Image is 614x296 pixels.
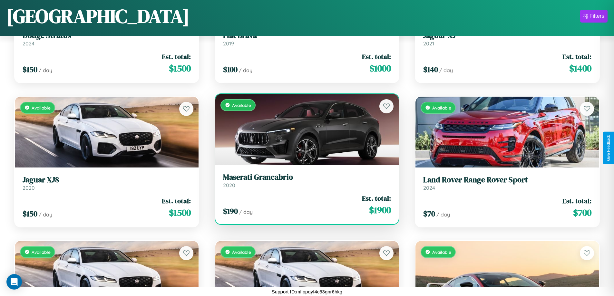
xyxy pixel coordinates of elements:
[23,208,37,219] span: $ 150
[223,173,391,188] a: Maserati Grancabrio2020
[272,287,342,296] p: Support ID: mfippqyf4c53gnr6hkg
[223,31,391,47] a: Fiat Brava2019
[423,175,591,191] a: Land Rover Range Rover Sport2024
[580,10,608,23] button: Filters
[223,182,235,188] span: 2020
[223,64,238,75] span: $ 100
[432,249,451,255] span: Available
[162,52,191,61] span: Est. total:
[23,175,191,185] h3: Jaguar XJ8
[162,196,191,205] span: Est. total:
[39,211,52,218] span: / day
[423,31,591,47] a: Jaguar XJ2021
[223,31,391,40] h3: Fiat Brava
[423,185,435,191] span: 2024
[232,102,251,108] span: Available
[562,52,591,61] span: Est. total:
[23,64,37,75] span: $ 150
[23,31,191,47] a: Dodge Stratus2024
[439,67,453,73] span: / day
[423,31,591,40] h3: Jaguar XJ
[169,206,191,219] span: $ 1500
[423,208,435,219] span: $ 70
[223,206,238,216] span: $ 190
[6,274,22,290] div: Open Intercom Messenger
[423,175,591,185] h3: Land Rover Range Rover Sport
[23,40,34,47] span: 2024
[432,105,451,110] span: Available
[223,40,234,47] span: 2019
[369,204,391,216] span: $ 1900
[569,62,591,75] span: $ 1400
[423,64,438,75] span: $ 140
[23,31,191,40] h3: Dodge Stratus
[23,175,191,191] a: Jaguar XJ82020
[239,209,253,215] span: / day
[39,67,52,73] span: / day
[32,249,51,255] span: Available
[606,135,611,161] div: Give Feedback
[169,62,191,75] span: $ 1500
[369,62,391,75] span: $ 1000
[239,67,252,73] span: / day
[436,211,450,218] span: / day
[362,52,391,61] span: Est. total:
[362,194,391,203] span: Est. total:
[573,206,591,219] span: $ 700
[6,3,190,29] h1: [GEOGRAPHIC_DATA]
[23,185,35,191] span: 2020
[590,13,604,19] div: Filters
[232,249,251,255] span: Available
[32,105,51,110] span: Available
[562,196,591,205] span: Est. total:
[223,173,391,182] h3: Maserati Grancabrio
[423,40,434,47] span: 2021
